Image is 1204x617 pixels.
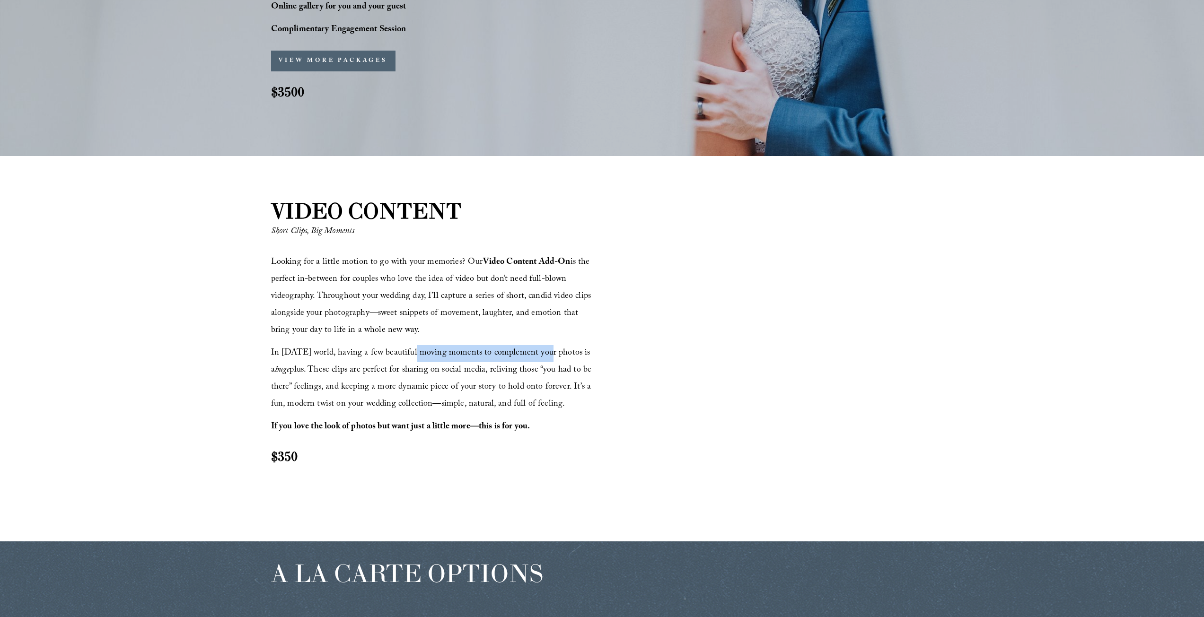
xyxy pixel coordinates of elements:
[271,448,298,465] strong: $350
[271,23,406,37] strong: Complimentary Engagement Session
[271,346,594,412] span: In [DATE] world, having a few beautiful moving moments to complement your photos is a plus. These...
[271,420,530,435] strong: If you love the look of photos but want just a little more—this is for you.
[271,51,395,71] button: VIEW MORE PACKAGES
[271,255,594,338] span: Looking for a little motion to go with your memories? Our is the perfect in-between for couples w...
[271,83,304,100] strong: $3500
[483,255,571,270] strong: Video Content Add-On
[271,225,355,239] em: Short Clips, Big Moments
[275,363,290,378] em: huge
[271,557,543,589] span: A LA CARTE OPTIONS
[271,198,462,224] strong: VIDEO CONTENT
